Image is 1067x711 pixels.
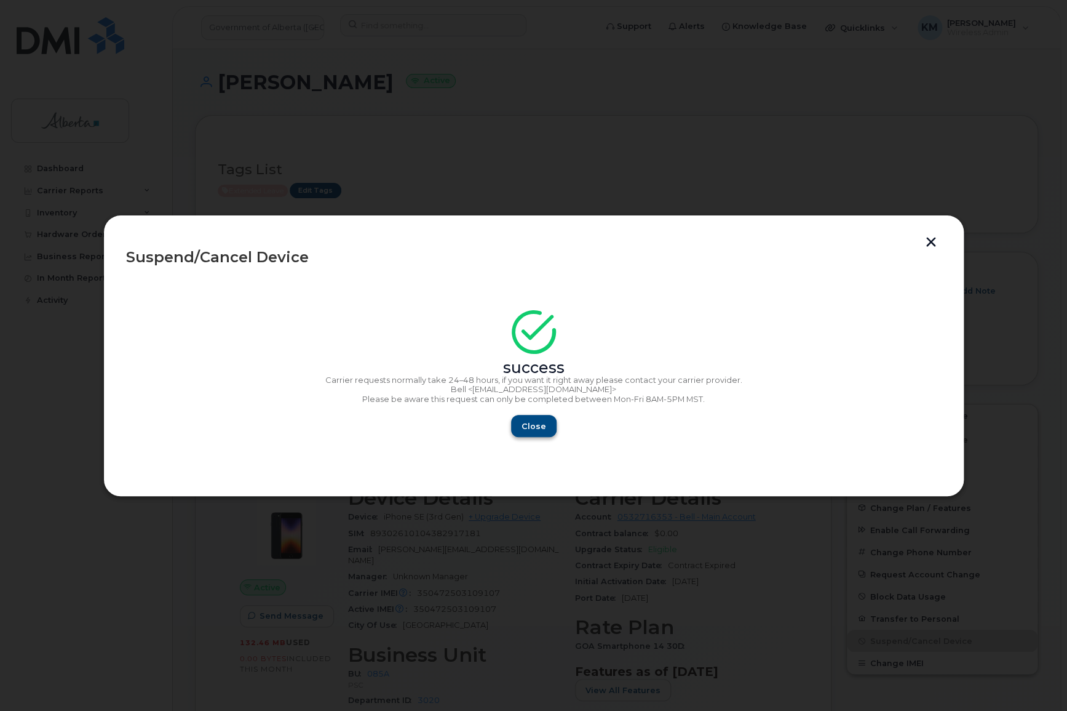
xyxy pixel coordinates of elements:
[126,250,942,265] div: Suspend/Cancel Device
[522,420,546,432] span: Close
[126,363,942,373] div: success
[126,385,942,395] p: Bell <[EMAIL_ADDRESS][DOMAIN_NAME]>
[511,415,557,437] button: Close
[126,376,942,385] p: Carrier requests normally take 24–48 hours, if you want it right away please contact your carrier...
[126,395,942,404] p: Please be aware this request can only be completed between Mon-Fri 8AM-5PM MST.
